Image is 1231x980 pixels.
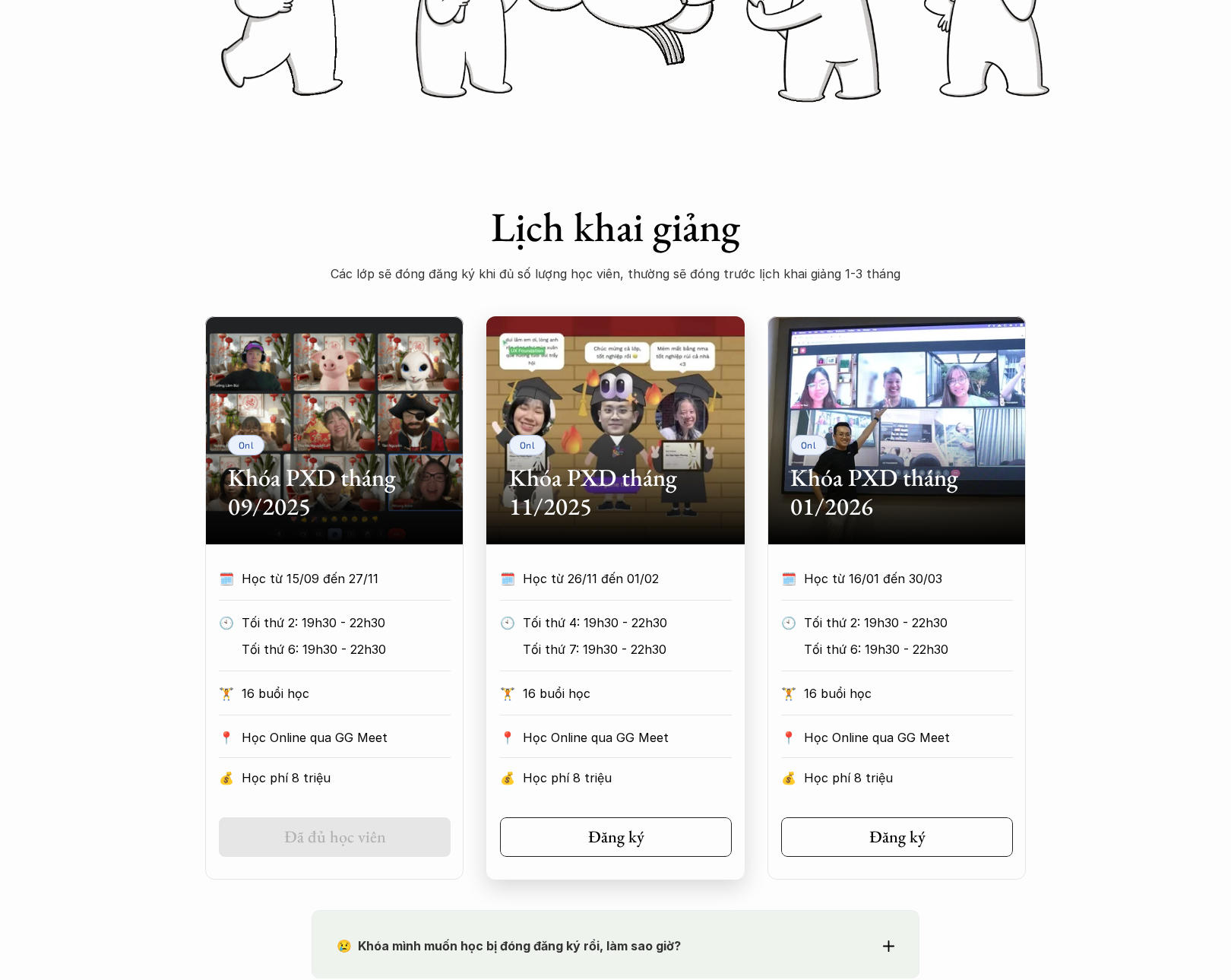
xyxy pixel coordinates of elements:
[801,439,817,450] p: Onl
[869,827,926,847] h5: Đăng ký
[790,463,1003,522] h2: Khóa PXD tháng 01/2026
[242,638,451,661] p: Tối thứ 6: 19h30 - 22h30
[588,827,644,847] h5: Đăng ký
[242,766,451,789] p: Học phí 8 triệu
[804,638,1013,661] p: Tối thứ 6: 19h30 - 22h30
[239,439,255,450] p: Onl
[219,682,234,705] p: 🏋️
[500,611,515,634] p: 🕙
[804,726,1013,749] p: Học Online qua GG Meet
[523,638,732,661] p: Tối thứ 7: 19h30 - 22h30
[781,567,796,590] p: 🗓️
[804,611,1013,634] p: Tối thứ 2: 19h30 - 22h30
[312,202,919,252] h1: Lịch khai giảng
[219,611,234,634] p: 🕙
[242,611,451,634] p: Tối thứ 2: 19h30 - 22h30
[804,567,985,590] p: Học từ 16/01 đến 30/03
[523,682,732,705] p: 16 buổi học
[523,611,732,634] p: Tối thứ 4: 19h30 - 22h30
[523,567,704,590] p: Học từ 26/11 đến 01/02
[228,463,441,522] h2: Khóa PXD tháng 09/2025
[781,731,796,745] p: 📍
[242,726,451,749] p: Học Online qua GG Meet
[781,817,1013,857] a: Đăng ký
[781,766,796,789] p: 💰
[500,567,515,590] p: 🗓️
[500,766,515,789] p: 💰
[500,682,515,705] p: 🏋️
[520,439,536,450] p: Onl
[500,817,732,857] a: Đăng ký
[219,731,234,745] p: 📍
[284,827,386,847] h5: Đã đủ học viên
[523,726,732,749] p: Học Online qua GG Meet
[804,766,1013,789] p: Học phí 8 triệu
[523,766,732,789] p: Học phí 8 triệu
[509,463,722,522] h2: Khóa PXD tháng 11/2025
[500,731,515,745] p: 📍
[312,262,919,285] p: Các lớp sẽ đóng đăng ký khi đủ số lượng học viên, thường sẽ đóng trước lịch khai giảng 1-3 tháng
[781,682,796,705] p: 🏋️
[242,567,422,590] p: Học từ 15/09 đến 27/11
[781,611,796,634] p: 🕙
[804,682,1013,705] p: 16 buổi học
[242,682,451,705] p: 16 buổi học
[219,766,234,789] p: 💰
[337,938,681,953] strong: 😢 Khóa mình muốn học bị đóng đăng ký rồi, làm sao giờ?
[219,567,234,590] p: 🗓️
